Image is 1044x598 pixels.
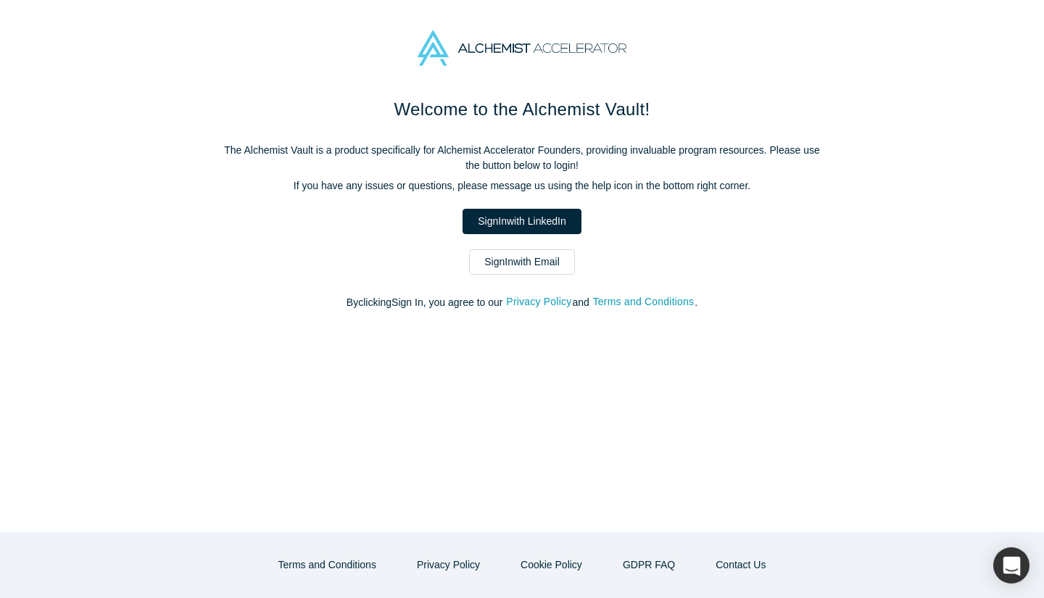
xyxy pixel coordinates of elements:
[592,294,695,310] button: Terms and Conditions
[217,295,826,310] p: By clicking Sign In , you agree to our and .
[505,294,572,310] button: Privacy Policy
[263,552,391,578] button: Terms and Conditions
[608,552,690,578] a: GDPR FAQ
[217,178,826,194] p: If you have any issues or questions, please message us using the help icon in the bottom right co...
[217,96,826,122] h1: Welcome to the Alchemist Vault!
[505,552,597,578] button: Cookie Policy
[700,552,781,578] button: Contact Us
[217,143,826,173] p: The Alchemist Vault is a product specifically for Alchemist Accelerator Founders, providing inval...
[463,209,581,234] a: SignInwith LinkedIn
[469,249,575,275] a: SignInwith Email
[418,30,626,66] img: Alchemist Accelerator Logo
[402,552,495,578] button: Privacy Policy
